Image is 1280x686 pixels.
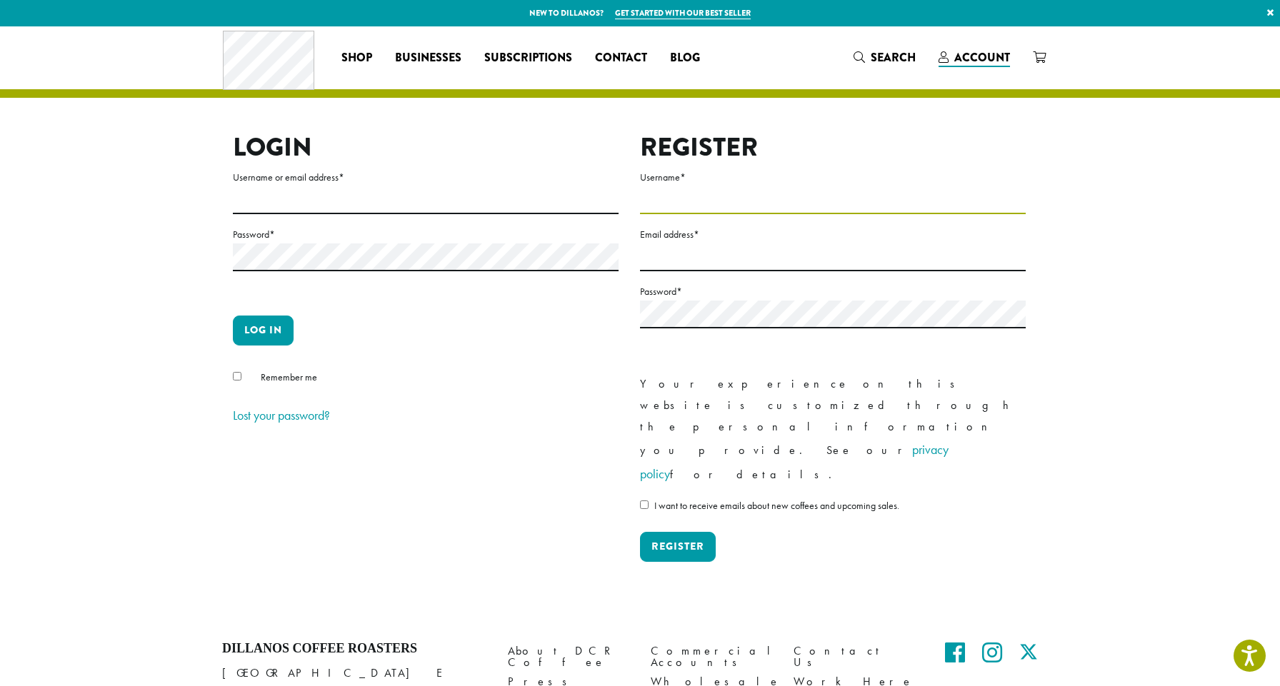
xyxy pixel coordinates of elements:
[615,7,751,19] a: Get started with our best seller
[651,641,772,672] a: Commercial Accounts
[233,168,619,186] label: Username or email address
[595,49,647,67] span: Contact
[233,226,619,243] label: Password
[871,49,916,66] span: Search
[640,373,1026,486] p: Your experience on this website is customized through the personal information you provide. See o...
[670,49,700,67] span: Blog
[640,132,1026,163] h2: Register
[508,641,629,672] a: About DCR Coffee
[233,132,619,163] h2: Login
[640,226,1026,243] label: Email address
[640,441,949,482] a: privacy policy
[640,500,649,509] input: I want to receive emails about new coffees and upcoming sales.
[842,46,927,69] a: Search
[640,532,716,562] button: Register
[954,49,1010,66] span: Account
[330,46,384,69] a: Shop
[794,641,915,672] a: Contact Us
[484,49,572,67] span: Subscriptions
[233,316,294,345] button: Log in
[341,49,372,67] span: Shop
[654,499,899,512] span: I want to receive emails about new coffees and upcoming sales.
[261,370,317,383] span: Remember me
[395,49,461,67] span: Businesses
[640,283,1026,301] label: Password
[233,407,330,423] a: Lost your password?
[222,641,486,657] h4: Dillanos Coffee Roasters
[640,168,1026,186] label: Username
